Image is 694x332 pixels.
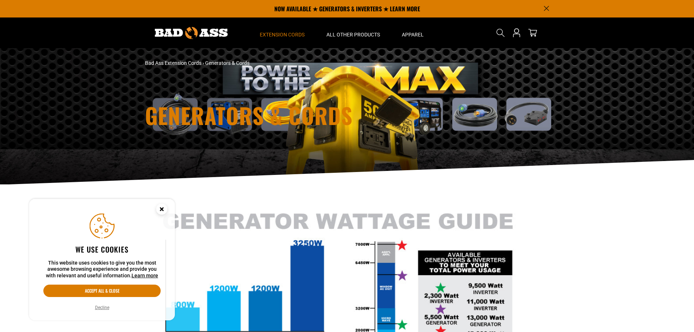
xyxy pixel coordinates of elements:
h1: Generators & Cords [145,104,411,126]
summary: Apparel [391,17,435,48]
span: Extension Cords [260,31,305,38]
a: Learn more [132,273,158,278]
a: Bad Ass Extension Cords [145,60,201,66]
img: Bad Ass Extension Cords [155,27,228,39]
aside: Cookie Consent [29,199,175,321]
p: This website uses cookies to give you the most awesome browsing experience and provide you with r... [43,260,161,279]
span: › [203,60,204,66]
span: Generators & Cords [205,60,250,66]
h2: We use cookies [43,245,161,254]
button: Accept all & close [43,285,161,297]
button: Decline [93,304,111,311]
summary: All Other Products [315,17,391,48]
summary: Search [495,27,506,39]
summary: Extension Cords [249,17,315,48]
span: Apparel [402,31,424,38]
span: All Other Products [326,31,380,38]
nav: breadcrumbs [145,59,411,67]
